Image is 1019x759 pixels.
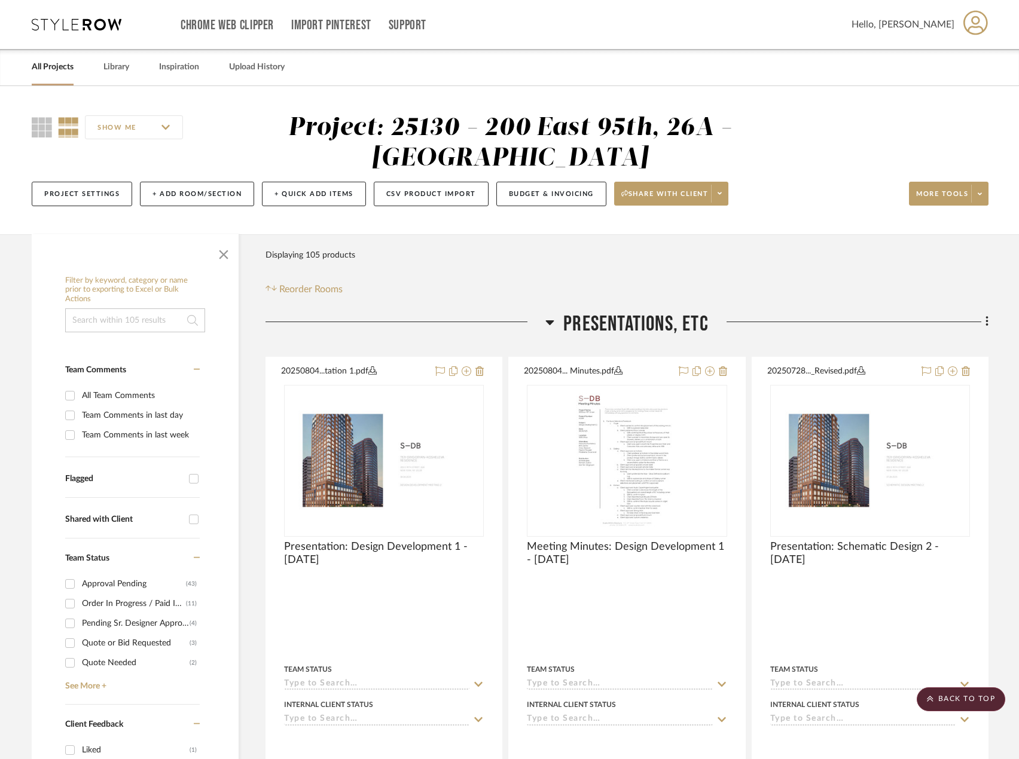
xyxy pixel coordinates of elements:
div: Quote Needed [82,653,190,672]
div: Team Status [284,664,332,675]
button: Reorder Rooms [266,282,343,296]
a: Upload History [229,59,285,75]
div: (11) [186,594,197,613]
div: Approval Pending [82,574,186,593]
a: Import Pinterest [291,20,371,30]
span: PRESENTATIONS, ETC [563,311,709,337]
button: + Quick Add Items [262,182,366,206]
h6: Filter by keyword, category or name prior to exporting to Excel or Bulk Actions [65,276,205,304]
a: Support [389,20,426,30]
div: Internal Client Status [284,699,373,710]
a: Chrome Web Clipper [181,20,274,30]
button: CSV Product Import [374,182,489,206]
span: Team Comments [65,366,126,374]
img: Presentation: Design Development 1 - 08.04.2025 [285,397,483,524]
scroll-to-top-button: BACK TO TOP [917,687,1005,711]
input: Type to Search… [284,714,469,726]
input: Search within 105 results [65,308,205,332]
div: Shared with Client [65,515,183,525]
span: More tools [916,189,968,207]
input: Type to Search… [770,714,956,726]
div: Team Comments in last week [82,426,197,445]
button: 20250804...tation 1.pdf [281,365,428,379]
button: + Add Room/Section [140,182,254,206]
a: All Projects [32,59,74,75]
input: Type to Search… [770,679,956,690]
div: Team Status [527,664,575,675]
button: Close [212,240,236,264]
button: Budget & Invoicing [496,182,606,206]
button: 20250804... Minutes.pdf [524,365,671,379]
button: Project Settings [32,182,132,206]
div: Displaying 105 products [266,243,355,267]
span: Share with client [621,189,709,207]
div: Team Status [770,664,818,675]
button: More tools [909,182,989,206]
button: Share with client [614,182,729,206]
span: Reorder Rooms [279,282,343,296]
img: Presentation: Schematic Design 2 - 07.28.2025 [771,397,969,524]
div: (2) [190,653,197,672]
button: 20250728..._Revised.pdf [767,365,914,379]
input: Type to Search… [527,679,712,690]
a: Library [103,59,129,75]
a: Inspiration [159,59,199,75]
a: See More + [62,672,200,691]
div: Flagged [65,474,183,484]
span: Presentation: Design Development 1 - [DATE] [284,540,484,567]
img: Meeting Minutes: Design Development 1 - 08.04.2025 [569,386,685,535]
div: Project: 25130 - 200 East 95th, 26A - [GEOGRAPHIC_DATA] [288,115,732,171]
span: Presentation: Schematic Design 2 - [DATE] [770,540,970,567]
div: (43) [186,574,197,593]
div: Internal Client Status [770,699,859,710]
span: Hello, [PERSON_NAME] [852,17,954,32]
input: Type to Search… [527,714,712,726]
span: Meeting Minutes: Design Development 1 - [DATE] [527,540,727,567]
div: Internal Client Status [527,699,616,710]
div: Order In Progress / Paid In Full w/ Freight, No Balance due [82,594,186,613]
div: (4) [190,614,197,633]
span: Team Status [65,554,109,562]
div: Pending Sr. Designer Approval [82,614,190,633]
span: Client Feedback [65,720,123,729]
div: Quote or Bid Requested [82,633,190,653]
div: Team Comments in last day [82,406,197,425]
div: (3) [190,633,197,653]
div: All Team Comments [82,386,197,405]
input: Type to Search… [284,679,469,690]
